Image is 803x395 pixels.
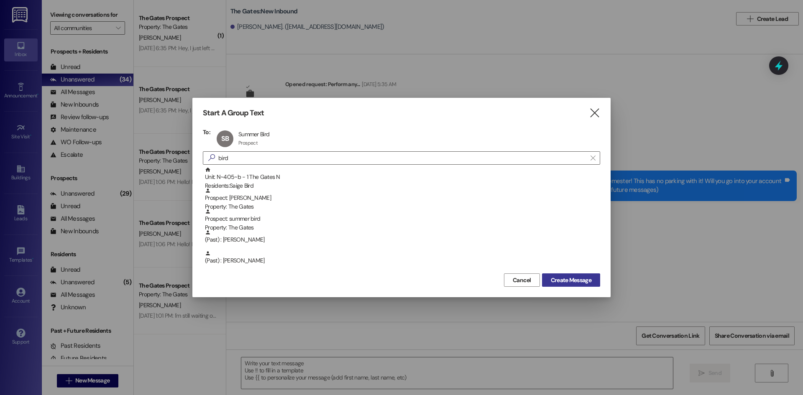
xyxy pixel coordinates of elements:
[205,153,218,162] i: 
[218,152,586,164] input: Search for any contact or apartment
[513,276,531,285] span: Cancel
[586,152,600,164] button: Clear text
[589,109,600,117] i: 
[591,155,595,161] i: 
[221,134,229,143] span: SB
[203,128,210,136] h3: To:
[238,140,258,146] div: Prospect
[203,108,264,118] h3: Start A Group Text
[203,229,600,250] div: (Past) : [PERSON_NAME]
[205,229,600,244] div: (Past) : [PERSON_NAME]
[205,167,600,191] div: Unit: N~405~b - 1 The Gates N
[205,188,600,212] div: Prospect: [PERSON_NAME]
[205,223,600,232] div: Property: The Gates
[504,273,540,287] button: Cancel
[551,276,591,285] span: Create Message
[203,188,600,209] div: Prospect: [PERSON_NAME]Property: The Gates
[238,130,269,138] div: Summer Bird
[205,209,600,232] div: Prospect: summer bird
[542,273,600,287] button: Create Message
[203,250,600,271] div: (Past) : [PERSON_NAME]
[205,181,600,190] div: Residents: Saige Bird
[205,202,600,211] div: Property: The Gates
[203,167,600,188] div: Unit: N~405~b - 1 The Gates NResidents:Saige Bird
[203,209,600,229] div: Prospect: summer birdProperty: The Gates
[205,250,600,265] div: (Past) : [PERSON_NAME]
